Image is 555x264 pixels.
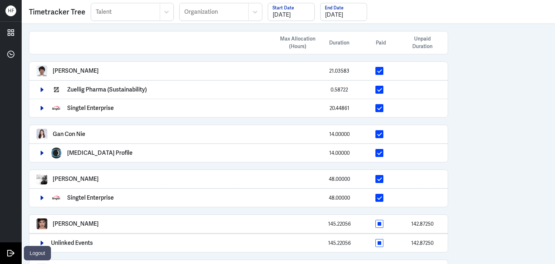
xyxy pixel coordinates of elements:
p: Singtel Enterprise [67,195,114,201]
span: 142.87250 [411,221,434,227]
div: Max Allocation (Hours) [274,35,321,50]
span: 145.22056 [328,221,351,227]
p: [PERSON_NAME] [53,221,99,227]
input: End Date [320,3,367,21]
p: Logout [30,249,45,257]
div: H F [5,5,16,16]
span: 48.00000 [329,176,350,182]
p: Gan Con Nie [53,131,85,137]
input: Start Date [268,3,314,21]
img: Arief Bahari [36,65,47,76]
span: 48.00000 [329,195,350,201]
span: Duration [329,39,349,47]
p: Singtel Enterprise [67,105,114,111]
img: Singtel Enterprise [51,103,62,114]
img: Singtel Enterprise [51,192,62,203]
span: 142.87250 [411,240,434,246]
img: Myopia Profile [51,148,62,158]
p: Zuellig Pharma (Sustainability) [67,86,147,93]
div: Timetracker Tree [29,7,85,17]
img: Zuellig Pharma (Sustainability) [51,84,62,95]
p: [MEDICAL_DATA] Profile [67,150,133,156]
span: 0.58722 [331,86,348,93]
span: 20.44861 [330,105,349,111]
img: Lucy Koleva [36,218,47,229]
span: 21.03583 [329,68,349,74]
p: [PERSON_NAME] [53,68,99,74]
p: [PERSON_NAME] [53,176,99,182]
p: Unlinked Events [51,240,93,246]
img: Gan Con Nie [36,129,47,140]
span: 145.22056 [328,240,351,246]
span: 14.00000 [329,150,350,156]
span: Unpaid Duration [404,35,440,50]
img: Swagatika Sarangi [36,174,47,184]
span: 14.00000 [329,131,350,137]
div: Paid [357,39,404,47]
